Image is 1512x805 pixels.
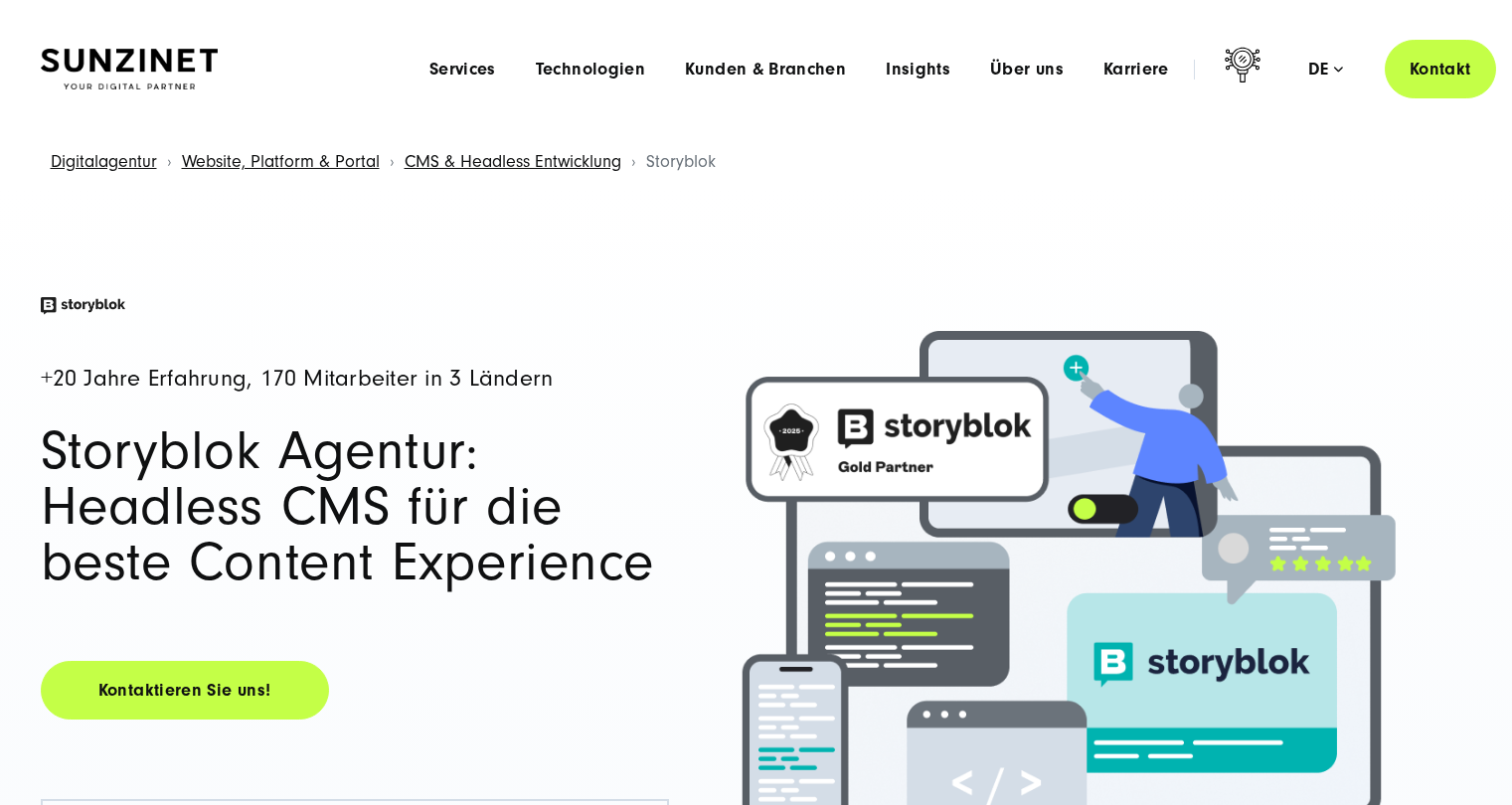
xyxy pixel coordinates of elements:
[886,60,950,80] a: Insights
[51,151,157,172] a: Digitalagentur
[429,60,496,80] a: Services
[1308,60,1343,80] div: de
[685,60,846,80] a: Kunden & Branchen
[1385,40,1496,98] a: Kontakt
[646,151,716,172] span: Storyblok
[41,661,329,720] a: Kontaktieren Sie uns!
[405,151,621,172] a: CMS & Headless Entwicklung
[41,423,669,590] h1: Storyblok Agentur: Headless CMS für die beste Content Experience
[41,49,218,90] img: SUNZINET Full Service Digital Agentur
[182,151,380,172] a: Website, Platform & Portal
[1103,60,1169,80] a: Karriere
[41,367,669,392] h4: +20 Jahre Erfahrung, 170 Mitarbeiter in 3 Ländern
[536,60,645,80] a: Technologien
[990,60,1064,80] a: Über uns
[41,297,125,315] img: Storyblok Logo Schwarz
